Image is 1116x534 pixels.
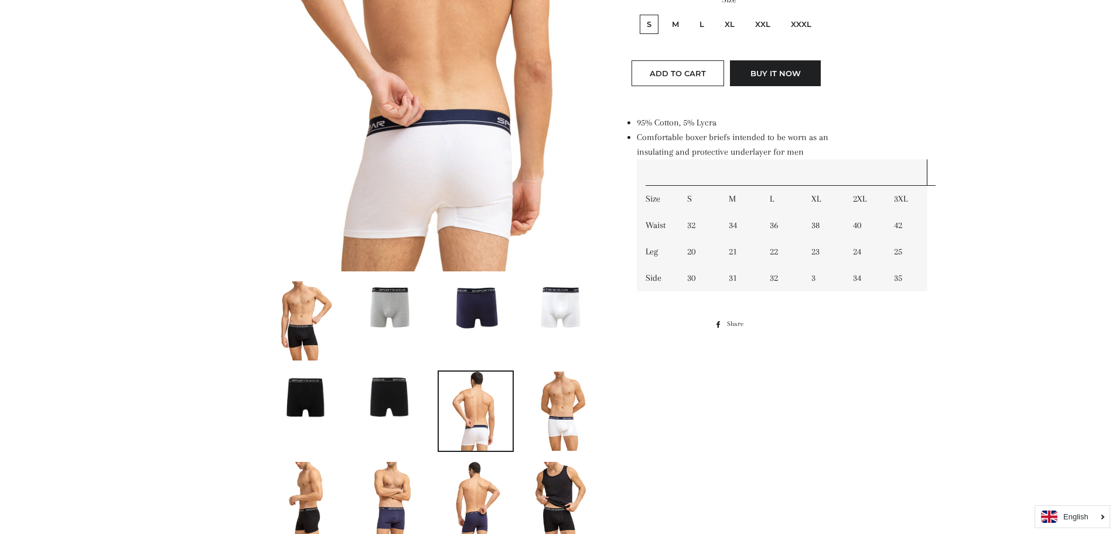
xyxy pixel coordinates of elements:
[449,372,502,451] img: Load image into Gallery viewer, Men&#39;s Sportswear Boxer Briefs
[637,186,678,212] td: Size
[761,186,803,212] td: L
[803,265,844,291] td: 3
[354,281,428,331] img: Load image into Gallery viewer, Men&#39;s Sportswear Boxer Briefs
[637,265,678,291] td: Side
[803,239,844,265] td: 23
[439,281,513,331] img: Load image into Gallery viewer, Men&#39;s Sportswear Boxer Briefs
[678,265,720,291] td: 30
[761,212,803,239] td: 36
[885,265,927,291] td: 35
[720,186,762,212] td: M
[524,281,598,331] img: Load image into Gallery viewer, Men&#39;s Sportswear Boxer Briefs
[885,239,927,265] td: 25
[720,212,762,239] td: 34
[665,15,686,34] label: M
[692,15,711,34] label: L
[885,212,927,239] td: 42
[640,15,658,34] label: S
[844,265,886,291] td: 34
[354,372,428,421] img: Load image into Gallery viewer, Men&#39;s Sportswear Boxer Briefs
[678,239,720,265] td: 20
[784,15,818,34] label: XXXL
[844,212,886,239] td: 40
[803,212,844,239] td: 38
[748,15,777,34] label: XXL
[637,239,678,265] td: Leg
[761,239,803,265] td: 22
[637,117,716,128] span: 95% Cotton, 5% Lycra
[637,212,678,239] td: Waist
[678,186,720,212] td: S
[730,60,821,86] button: Buy it now
[534,372,587,451] img: Load image into Gallery viewer, Men&#39;s Sportswear Boxer Briefs
[1063,513,1088,521] i: English
[678,212,720,239] td: 32
[632,60,724,86] button: Add to Cart
[844,186,886,212] td: 2XL
[803,186,844,212] td: XL
[844,239,886,265] td: 24
[720,239,762,265] td: 21
[885,186,927,212] td: 3XL
[279,281,332,360] img: Load image into Gallery viewer, Men&#39;s Sportswear Boxer Briefs
[727,318,749,331] span: Share
[650,69,706,78] span: Add to Cart
[720,265,762,291] td: 31
[1041,511,1104,523] a: English
[761,265,803,291] td: 32
[637,130,833,291] li: Comfortable boxer briefs intended to be worn as an insulating and protective underlayer for men
[269,372,343,421] img: Load image into Gallery viewer, Men&#39;s Sportswear Boxer Briefs
[718,15,742,34] label: XL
